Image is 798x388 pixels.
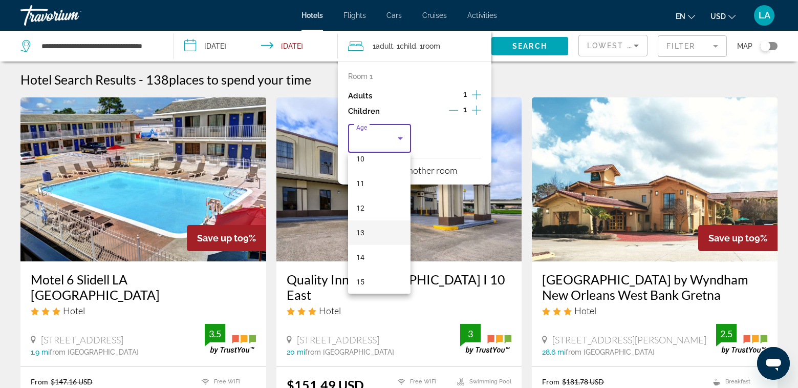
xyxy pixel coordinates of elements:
mat-option: 10 years old [348,147,411,171]
mat-option: 14 years old [348,245,411,270]
span: 15 [356,276,364,288]
mat-option: 12 years old [348,196,411,220]
iframe: Button to launch messaging window [757,347,790,380]
mat-option: 11 years old [348,171,411,196]
span: 13 [356,227,364,239]
span: 11 [356,177,364,190]
span: 12 [356,202,364,214]
mat-option: 15 years old [348,270,411,294]
span: 10 [356,153,364,165]
mat-option: 13 years old [348,220,411,245]
span: 14 [356,251,364,263]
